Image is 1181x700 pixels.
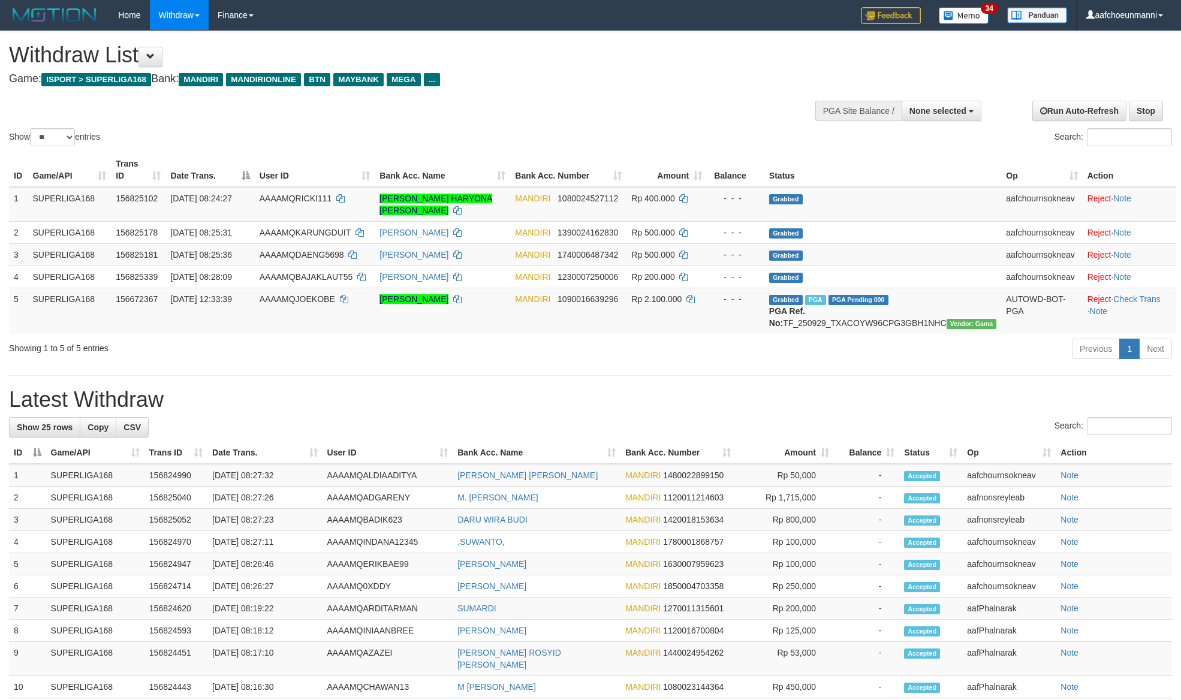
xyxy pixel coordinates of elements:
th: Action [1083,153,1176,187]
span: MANDIRI [625,581,661,591]
td: Rp 800,000 [736,509,834,531]
a: 1 [1119,339,1140,359]
span: Copy 1420018153634 to clipboard [663,515,724,524]
a: [PERSON_NAME] [379,228,448,237]
td: SUPERLIGA168 [46,487,144,509]
span: Copy 1120011214603 to clipboard [663,493,724,502]
span: Grabbed [769,295,803,305]
span: Accepted [904,604,940,614]
label: Search: [1055,128,1172,146]
td: Rp 450,000 [736,676,834,698]
a: M [PERSON_NAME] [457,682,536,692]
span: MANDIRI [625,626,661,635]
a: Note [1061,559,1078,569]
span: 156672367 [116,294,158,304]
span: Rp 500.000 [631,228,674,237]
span: Grabbed [769,228,803,239]
td: 156824451 [144,642,207,676]
td: aafPhalnarak [962,676,1056,698]
span: 156825178 [116,228,158,237]
div: - - - [712,271,760,283]
td: [DATE] 08:19:22 [207,598,323,620]
th: Bank Acc. Number: activate to sort column ascending [510,153,626,187]
td: TF_250929_TXACOYW96CPG3GBH1NHC [764,288,1001,334]
td: [DATE] 08:26:27 [207,575,323,598]
td: aafchournsokneav [1001,221,1082,243]
a: Next [1139,339,1172,359]
span: Copy 1090016639296 to clipboard [558,294,618,304]
td: · [1083,221,1176,243]
img: panduan.png [1007,7,1067,23]
td: - [834,553,899,575]
span: Accepted [904,582,940,592]
span: Copy 1630007959623 to clipboard [663,559,724,569]
td: [DATE] 08:27:23 [207,509,323,531]
th: Bank Acc. Name: activate to sort column ascending [375,153,510,187]
a: Note [1061,682,1078,692]
th: Game/API: activate to sort column ascending [28,153,112,187]
td: aafchournsokneav [962,575,1056,598]
th: ID: activate to sort column descending [9,442,46,464]
td: 4 [9,265,28,288]
a: Note [1061,493,1078,502]
td: AAAAMQADGARENY [323,487,453,509]
div: - - - [712,249,760,261]
a: Check Trans [1113,294,1161,304]
span: MANDIRI [625,493,661,502]
td: 156824443 [144,676,207,698]
td: 156824620 [144,598,207,620]
span: ... [424,73,440,86]
span: Accepted [904,538,940,548]
td: aafPhalnarak [962,642,1056,676]
th: Op: activate to sort column ascending [1001,153,1082,187]
td: 1 [9,464,46,487]
span: [DATE] 12:33:39 [170,294,231,304]
span: MANDIRI [625,470,661,480]
td: 156825052 [144,509,207,531]
span: MANDIRI [515,194,550,203]
a: Stop [1129,101,1163,121]
td: 10 [9,676,46,698]
span: AAAAMQRICKI111 [260,194,332,203]
td: AAAAMQ0XDDY [323,575,453,598]
td: · [1083,187,1176,222]
span: ISPORT > SUPERLIGA168 [41,73,151,86]
img: MOTION_logo.png [9,6,100,24]
a: Note [1061,515,1078,524]
td: AUTOWD-BOT-PGA [1001,288,1082,334]
th: Status [764,153,1001,187]
td: 156825040 [144,487,207,509]
span: Copy 1480022899150 to clipboard [663,470,724,480]
th: Bank Acc. Number: activate to sort column ascending [620,442,736,464]
a: [PERSON_NAME] HARYONA [PERSON_NAME] [379,194,492,215]
td: aafnonsreyleab [962,509,1056,531]
td: - [834,464,899,487]
a: [PERSON_NAME] [379,250,448,260]
th: Amount: activate to sort column ascending [626,153,707,187]
td: SUPERLIGA168 [28,265,112,288]
a: [PERSON_NAME] [PERSON_NAME] [457,470,598,480]
a: DARU WIRA BUDI [457,515,528,524]
td: · [1083,265,1176,288]
span: Grabbed [769,251,803,261]
a: M. [PERSON_NAME] [457,493,538,502]
div: Showing 1 to 5 of 5 entries [9,337,483,354]
span: None selected [909,106,966,116]
a: Note [1113,194,1131,203]
th: Trans ID: activate to sort column ascending [111,153,165,187]
span: MEGA [387,73,421,86]
td: Rp 200,000 [736,598,834,620]
td: 156824593 [144,620,207,642]
td: SUPERLIGA168 [28,288,112,334]
td: aafnonsreyleab [962,487,1056,509]
td: [DATE] 08:17:10 [207,642,323,676]
a: Note [1090,306,1108,316]
div: - - - [712,192,760,204]
span: Copy 1390024162830 to clipboard [558,228,618,237]
span: Grabbed [769,194,803,204]
span: 34 [981,3,997,14]
th: Op: activate to sort column ascending [962,442,1056,464]
h1: Withdraw List [9,43,775,67]
span: 156825339 [116,272,158,282]
th: Amount: activate to sort column ascending [736,442,834,464]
